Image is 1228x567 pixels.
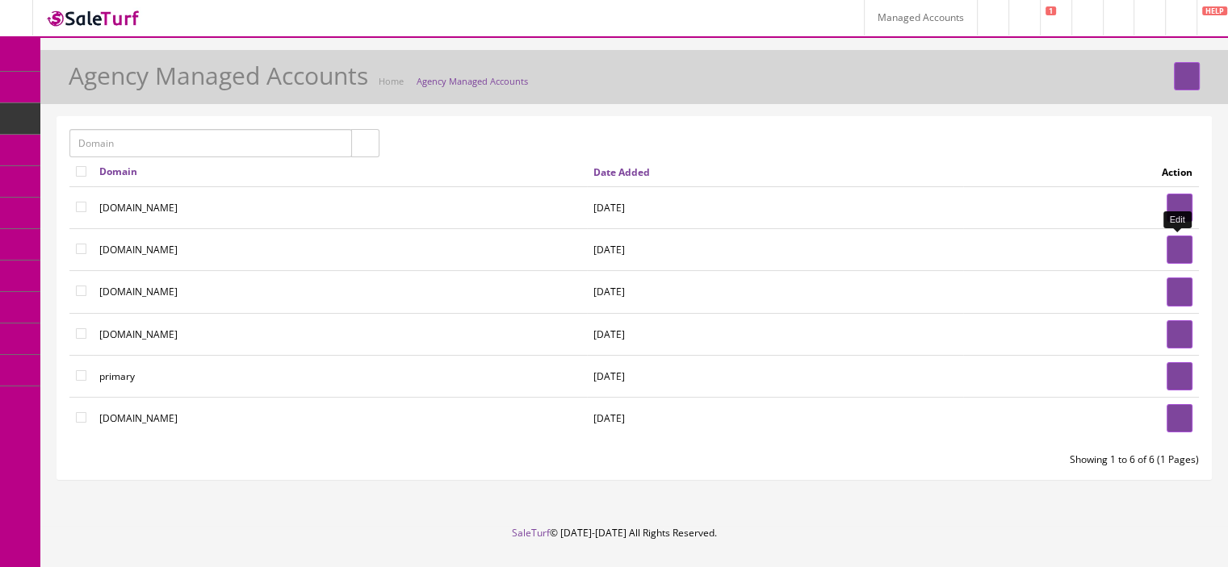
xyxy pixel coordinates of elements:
[512,526,550,540] a: SaleTurf
[635,452,1212,467] div: Showing 1 to 6 of 6 (1 Pages)
[587,313,963,355] td: [DATE]
[93,397,587,439] td: [DOMAIN_NAME]
[379,75,404,87] a: Home
[587,271,963,313] td: [DATE]
[417,75,528,87] a: Agency Managed Accounts
[93,313,587,355] td: [DOMAIN_NAME]
[1202,6,1227,15] span: HELP
[93,355,587,397] td: primary
[587,397,963,439] td: [DATE]
[93,229,587,271] td: [DOMAIN_NAME]
[93,271,587,313] td: [DOMAIN_NAME]
[93,187,587,229] td: [DOMAIN_NAME]
[99,165,145,178] a: Domain
[587,229,963,271] td: [DATE]
[1046,6,1056,15] span: 1
[587,187,963,229] td: [DATE]
[593,165,650,179] a: Date Added
[1163,211,1192,228] div: Edit
[45,7,142,29] img: SaleTurf
[69,62,368,89] h1: Agency Managed Accounts
[587,355,963,397] td: [DATE]
[963,157,1199,187] td: Action
[69,129,352,157] input: Domain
